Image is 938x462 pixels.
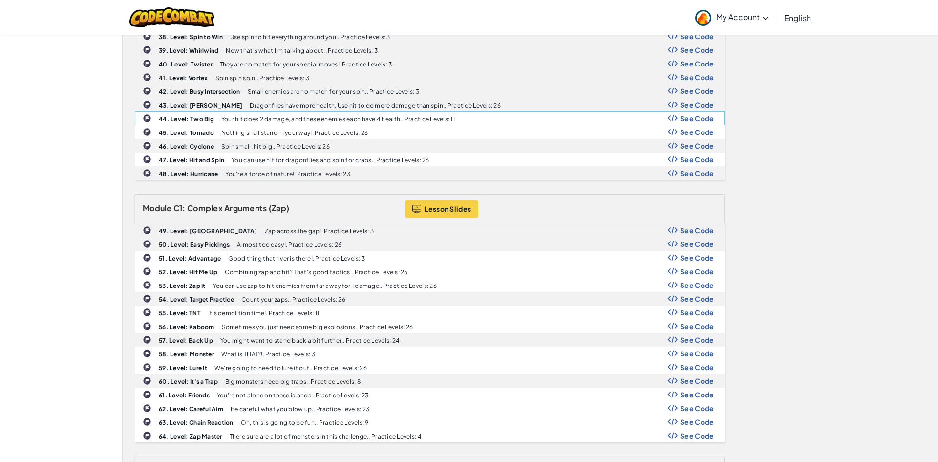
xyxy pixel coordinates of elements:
img: IconChallengeLevel.svg [143,240,151,248]
a: 57. Level: Back Up You might want to stand back a bit further.. Practice Levels: 24 Show Code Log... [135,333,725,347]
b: 61. Level: Friends [159,392,210,399]
p: Count your zaps.. Practice Levels: 26 [241,296,345,303]
p: You can use hit for dragonflies and spin for crabs.. Practice Levels: 26 [232,157,429,163]
img: IconChallengeLevel.svg [143,404,151,413]
span: See Code [680,418,714,426]
b: 59. Level: Lure It [159,364,207,372]
img: Show Code Logo [668,241,678,247]
p: You can use zap to hit enemies from far away for 1 damage.. Practice Levels: 26 [213,283,437,289]
b: 40. Level: Twister [159,61,213,68]
img: Show Code Logo [668,405,678,412]
img: Show Code Logo [668,350,678,357]
a: 60. Level: It's a Trap Big monsters need big traps.. Practice Levels: 8 Show Code Logo See Code [135,374,725,388]
img: Show Code Logo [668,60,678,67]
img: IconChallengeLevel.svg [143,114,151,123]
img: IconChallengeLevel.svg [143,45,151,54]
p: Zap across the gap!. Practice Levels: 3 [265,228,374,234]
img: Show Code Logo [668,142,678,149]
img: Show Code Logo [668,309,678,316]
button: Lesson Slides [405,200,479,218]
span: See Code [680,87,714,95]
span: See Code [680,336,714,344]
img: IconChallengeLevel.svg [143,32,151,41]
a: 46. Level: Cyclone Spin small, hit big.. Practice Levels: 26 Show Code Logo See Code [135,139,725,153]
p: Small enemies are no match for your spin.. Practice Levels: 3 [248,88,419,95]
img: IconChallengeLevel.svg [143,281,151,289]
b: 51. Level: Advantage [159,255,221,262]
span: See Code [680,240,714,248]
span: See Code [680,281,714,289]
p: You're not alone on these islands.. Practice Levels: 23 [217,392,369,398]
b: 53. Level: Zap It [159,282,206,289]
span: See Code [680,169,714,177]
img: Show Code Logo [668,432,678,439]
p: Spin small, hit big.. Practice Levels: 26 [221,143,330,150]
b: 57. Level: Back Up [159,337,213,344]
img: Show Code Logo [668,323,678,330]
a: 48. Level: Hurricane You're a force of nature!. Practice Levels: 23 Show Code Logo See Code [135,166,725,180]
p: They are no match for your special moves!. Practice Levels: 3 [220,61,392,67]
span: See Code [680,155,714,163]
b: 52. Level: Hit Me Up [159,268,217,276]
a: 54. Level: Target Practice Count your zaps.. Practice Levels: 26 Show Code Logo See Code [135,292,725,306]
img: Show Code Logo [668,156,678,163]
img: Show Code Logo [668,364,678,371]
img: IconChallengeLevel.svg [143,363,151,372]
b: 42. Level: Busy Intersection [159,88,240,95]
img: IconChallengeLevel.svg [143,322,151,330]
img: IconChallengeLevel.svg [143,141,151,150]
a: 39. Level: Whirlwind Now that's what I'm talking about.. Practice Levels: 3 Show Code Logo See Code [135,43,725,57]
img: Show Code Logo [668,170,678,176]
span: See Code [680,114,714,122]
p: What is THAT?!. Practice Levels: 3 [221,351,315,357]
img: IconChallengeLevel.svg [143,155,151,164]
img: IconChallengeLevel.svg [143,267,151,276]
img: IconChallengeLevel.svg [143,128,151,136]
b: 47. Level: Hit and Spin [159,156,224,164]
p: Good thing that river is there!. Practice Levels: 3 [228,255,365,262]
p: You're a force of nature!. Practice Levels: 23 [225,171,350,177]
p: Be careful what you blow up.. Practice Levels: 23 [231,406,369,412]
span: See Code [680,142,714,150]
b: 54. Level: Target Practice [159,296,234,303]
p: Spin spin spin!. Practice Levels: 3 [215,75,309,81]
p: Sometimes you just need some big explosions.. Practice Levels: 26 [222,324,413,330]
a: 44. Level: Two Big Your hit does 2 damage, and these enemies each have 4 health.. Practice Levels... [135,111,725,125]
a: 62. Level: Careful Aim Be careful what you blow up.. Practice Levels: 23 Show Code Logo See Code [135,401,725,415]
b: 56. Level: Kaboom [159,323,214,330]
p: Your hit does 2 damage, and these enemies each have 4 health.. Practice Levels: 11 [221,116,455,122]
img: CodeCombat logo [129,7,215,27]
a: 58. Level: Monster What is THAT?!. Practice Levels: 3 Show Code Logo See Code [135,347,725,360]
span: See Code [680,101,714,109]
span: See Code [680,32,714,40]
img: Show Code Logo [668,418,678,425]
span: See Code [680,73,714,81]
img: Show Code Logo [668,268,678,275]
p: Nothing shall stand in your way!. Practice Levels: 26 [221,130,368,136]
img: IconChallengeLevel.svg [143,308,151,317]
b: 38. Level: Spin to Win [159,33,223,41]
a: 52. Level: Hit Me Up Combining zap and hit? That's good tactics.. Practice Levels: 25 Show Code L... [135,264,725,278]
b: 63. Level: Chain Reaction [159,419,234,426]
a: 63. Level: Chain Reaction Oh, this is going to be fun.. Practice Levels: 9 Show Code Logo See Code [135,415,725,429]
span: English [784,13,811,23]
p: Big monsters need big traps.. Practice Levels: 8 [225,378,361,385]
img: IconChallengeLevel.svg [143,376,151,385]
b: 44. Level: Two Big [159,115,214,123]
img: Show Code Logo [668,282,678,288]
p: You might want to stand back a bit further.. Practice Levels: 24 [220,337,400,344]
img: Show Code Logo [668,88,678,94]
a: 61. Level: Friends You're not alone on these islands.. Practice Levels: 23 Show Code Logo See Code [135,388,725,401]
p: We're going to need to lure it out.. Practice Levels: 26 [214,365,367,371]
b: 48. Level: Hurricane [159,170,218,177]
img: IconChallengeLevel.svg [143,73,151,82]
img: IconChallengeLevel.svg [143,390,151,399]
b: 55. Level: TNT [159,309,201,317]
img: Show Code Logo [668,46,678,53]
span: See Code [680,308,714,316]
a: 56. Level: Kaboom Sometimes you just need some big explosions.. Practice Levels: 26 Show Code Log... [135,319,725,333]
b: 62. Level: Careful Aim [159,405,223,413]
a: 47. Level: Hit and Spin You can use hit for dragonflies and spin for crabs.. Practice Levels: 26 ... [135,153,725,166]
span: See Code [680,363,714,371]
